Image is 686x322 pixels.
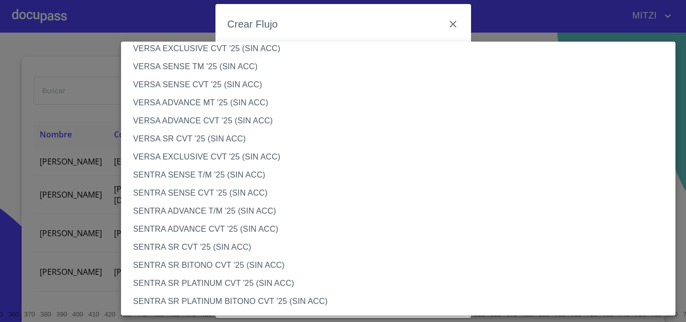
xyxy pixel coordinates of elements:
li: VERSA EXCLUSIVE CVT '25 (SIN ACC) [121,148,684,166]
li: SENTRA SR PLATINUM CVT '25 (SIN ACC) [121,274,684,292]
li: VERSA SENSE CVT '25 (SIN ACC) [121,76,684,94]
li: SENTRA SR CVT '25 (SIN ACC) [121,238,684,256]
li: SENTRA SR BITONO CVT '25 (SIN ACC) [121,256,684,274]
li: VERSA ADVANCE CVT '25 (SIN ACC) [121,112,684,130]
li: VERSA ADVANCE MT '25 (SIN ACC) [121,94,684,112]
li: SENTRA SR PLATINUM BITONO CVT '25 (SIN ACC) [121,292,684,310]
li: VERSA EXCLUSIVE CVT '25 (SIN ACC) [121,40,684,58]
li: VERSA SENSE TM '25 (SIN ACC) [121,58,684,76]
li: SENTRA ADVANCE CVT '25 (SIN ACC) [121,220,684,238]
li: SENTRA SENSE CVT '25 (SIN ACC) [121,184,684,202]
li: VERSA SR CVT '25 (SIN ACC) [121,130,684,148]
li: SENTRA SENSE T/M '25 (SIN ACC) [121,166,684,184]
li: SENTRA ADVANCE T/M '25 (SIN ACC) [121,202,684,220]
